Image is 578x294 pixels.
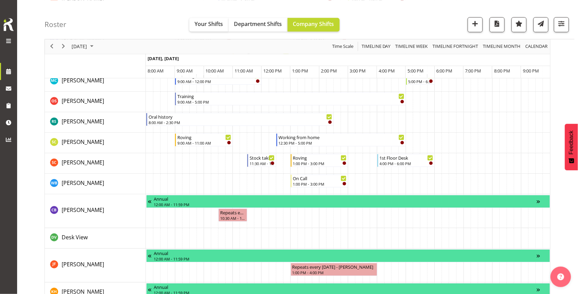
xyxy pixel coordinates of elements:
[293,175,347,182] div: On Call
[394,42,429,51] button: Timeline Week
[525,42,549,51] button: Month
[177,93,404,99] div: Training
[69,39,98,54] div: September 23, 2025
[45,194,146,228] td: Chris Broad resource
[293,161,347,166] div: 1:00 PM - 3:00 PM
[62,260,104,268] a: [PERSON_NAME]
[250,154,274,161] div: Stock taking
[525,42,549,51] span: calendar
[533,17,549,32] button: Send a list of all shifts for the selected filtered period to all rostered employees.
[189,18,229,31] button: Your Shifts
[154,283,537,290] div: Annual
[148,55,179,62] span: [DATE], [DATE]
[291,263,377,276] div: Joanne Forbes"s event - Repeats every tuesday - Joanne Forbes Begin From Tuesday, September 23, 2...
[263,68,282,74] span: 12:00 PM
[291,174,349,187] div: Willem Burger"s event - On Call Begin From Tuesday, September 23, 2025 at 1:00:00 PM GMT+12:00 En...
[395,42,429,51] span: Timeline Week
[146,195,550,208] div: Chris Broad"s event - Annual Begin From Monday, September 15, 2025 at 12:00:00 AM GMT+12:00 Ends ...
[62,138,104,146] a: [PERSON_NAME]
[250,161,274,166] div: 11:30 AM - 12:30 PM
[361,42,392,51] button: Timeline Day
[62,233,88,241] span: Desk View
[218,209,247,222] div: Chris Broad"s event - Repeats every tuesday - Chris Broad Begin From Tuesday, September 23, 2025 ...
[234,20,282,28] span: Department Shifts
[279,140,404,146] div: 12:30 PM - 5:00 PM
[292,263,376,270] div: Repeats every [DATE] - [PERSON_NAME]
[146,249,550,262] div: Joanne Forbes"s event - Annual Begin From Monday, September 22, 2025 at 12:00:00 AM GMT+12:00 End...
[288,18,340,31] button: Company Shifts
[154,250,537,256] div: Annual
[62,158,104,166] a: [PERSON_NAME]
[321,68,337,74] span: 2:00 PM
[59,42,68,51] button: Next
[279,134,404,141] div: Working from home
[146,113,334,126] div: Rosie Stather"s event - Oral history Begin From Tuesday, September 23, 2025 at 8:00:00 AM GMT+12:...
[437,68,453,74] span: 6:00 PM
[62,76,104,84] a: [PERSON_NAME]
[409,79,433,84] div: 5:00 PM - 6:00 PM
[62,206,104,214] a: [PERSON_NAME]
[482,42,522,51] span: Timeline Month
[2,17,15,32] img: Rosterit icon logo
[494,68,510,74] span: 8:00 PM
[568,131,575,155] span: Feedback
[432,42,480,51] button: Fortnight
[291,154,349,167] div: Serena Casey"s event - Roving Begin From Tuesday, September 23, 2025 at 1:00:00 PM GMT+12:00 Ends...
[379,68,395,74] span: 4:00 PM
[206,68,224,74] span: 10:00 AM
[380,154,433,161] div: 1st Floor Desk
[45,249,146,282] td: Joanne Forbes resource
[177,140,231,146] div: 9:00 AM - 11:00 AM
[47,42,56,51] button: Previous
[62,260,104,268] span: [PERSON_NAME]
[177,79,260,84] div: 9:00 AM - 12:00 PM
[247,154,276,167] div: Serena Casey"s event - Stock taking Begin From Tuesday, September 23, 2025 at 11:30:00 AM GMT+12:...
[45,174,146,194] td: Willem Burger resource
[557,273,564,280] img: help-xxl-2.png
[350,68,366,74] span: 3:00 PM
[62,233,88,241] a: Desk View
[58,39,69,54] div: next period
[45,228,146,249] td: Desk View resource
[468,17,483,32] button: Add a new shift
[71,42,97,51] button: September 2025
[62,159,104,166] span: [PERSON_NAME]
[292,270,376,275] div: 1:00 PM - 4:00 PM
[62,77,104,84] span: [PERSON_NAME]
[523,68,539,74] span: 9:00 PM
[175,92,406,105] div: Olivia Stanley"s event - Training Begin From Tuesday, September 23, 2025 at 9:00:00 AM GMT+12:00 ...
[331,42,354,51] span: Time Scale
[45,71,146,92] td: Michelle Cunningham resource
[293,181,347,187] div: 1:00 PM - 3:00 PM
[46,39,58,54] div: previous period
[432,42,479,51] span: Timeline Fortnight
[45,133,146,153] td: Samuel Carter resource
[62,179,104,187] a: [PERSON_NAME]
[331,42,355,51] button: Time Scale
[177,68,193,74] span: 9:00 AM
[220,215,246,221] div: 10:30 AM - 11:30 AM
[154,195,537,202] div: Annual
[293,20,334,28] span: Company Shifts
[565,124,578,170] button: Feedback - Show survey
[62,117,104,125] a: [PERSON_NAME]
[71,42,88,51] span: [DATE]
[407,68,424,74] span: 5:00 PM
[177,134,231,141] div: Roving
[148,68,164,74] span: 8:00 AM
[45,112,146,133] td: Rosie Stather resource
[175,133,233,146] div: Samuel Carter"s event - Roving Begin From Tuesday, September 23, 2025 at 9:00:00 AM GMT+12:00 End...
[292,68,308,74] span: 1:00 PM
[149,120,332,125] div: 8:00 AM - 2:30 PM
[177,99,404,105] div: 9:00 AM - 5:00 PM
[293,154,347,161] div: Roving
[229,18,288,31] button: Department Shifts
[512,17,527,32] button: Highlight an important date within the roster.
[276,133,406,146] div: Samuel Carter"s event - Working from home Begin From Tuesday, September 23, 2025 at 12:30:00 PM G...
[149,113,332,120] div: Oral history
[465,68,481,74] span: 7:00 PM
[380,161,433,166] div: 4:00 PM - 6:00 PM
[45,153,146,174] td: Serena Casey resource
